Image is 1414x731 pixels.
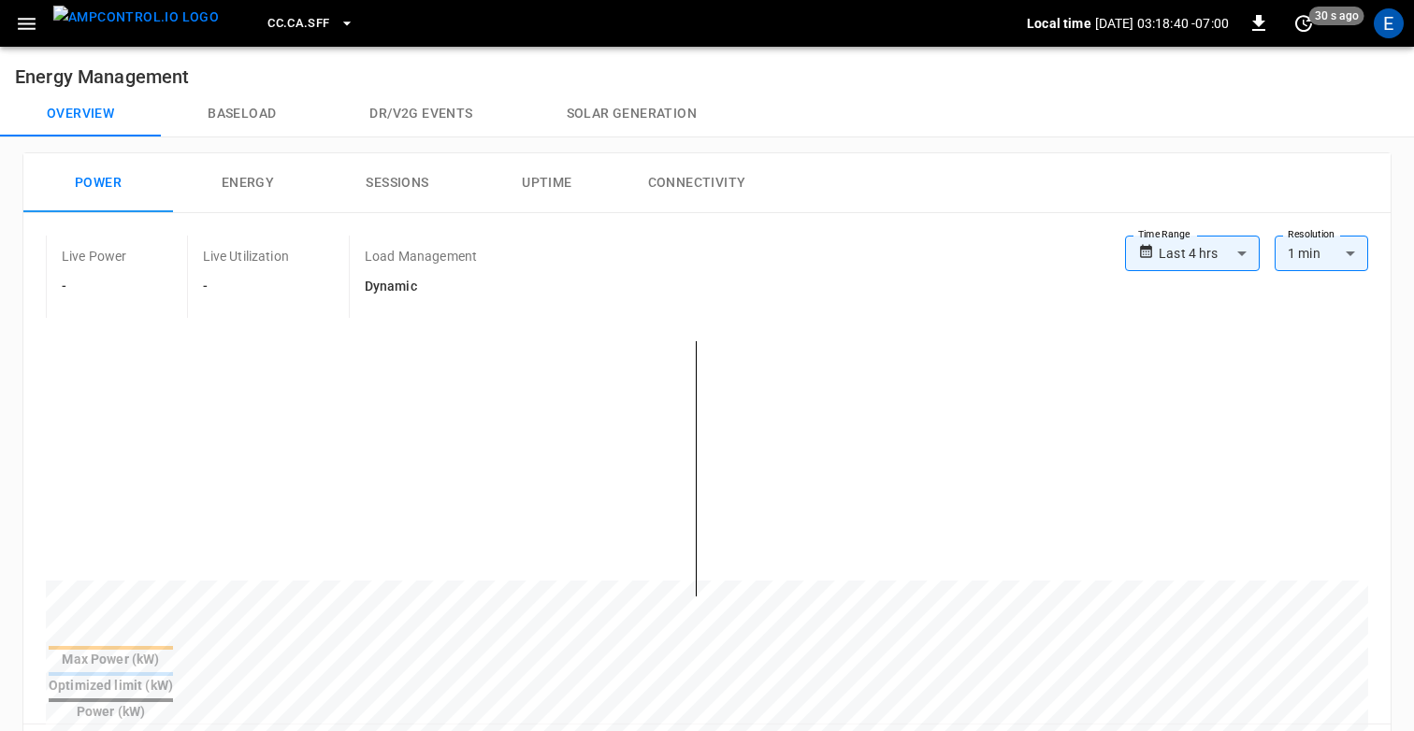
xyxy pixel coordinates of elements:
button: Baseload [161,92,323,136]
div: Last 4 hrs [1159,236,1260,271]
button: Solar generation [520,92,743,136]
p: Live Power [62,247,127,265]
h6: - [203,277,289,297]
button: Sessions [323,153,472,213]
label: Resolution [1288,227,1335,242]
button: Dr/V2G events [323,92,519,136]
img: ampcontrol.io logo [53,6,219,29]
button: CC.CA.SFF [260,6,361,42]
div: 1 min [1275,236,1368,271]
span: CC.CA.SFF [267,13,329,35]
button: Energy [173,153,323,213]
button: Connectivity [622,153,772,213]
button: set refresh interval [1289,8,1319,38]
p: Local time [1027,14,1091,33]
h6: - [62,277,127,297]
p: Load Management [365,247,477,265]
div: profile-icon [1374,8,1404,38]
p: Live Utilization [203,247,289,265]
span: 30 s ago [1309,7,1364,25]
label: Time Range [1138,227,1190,242]
h6: Dynamic [365,277,477,297]
p: [DATE] 03:18:40 -07:00 [1095,14,1229,33]
button: Uptime [472,153,622,213]
button: Power [23,153,173,213]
